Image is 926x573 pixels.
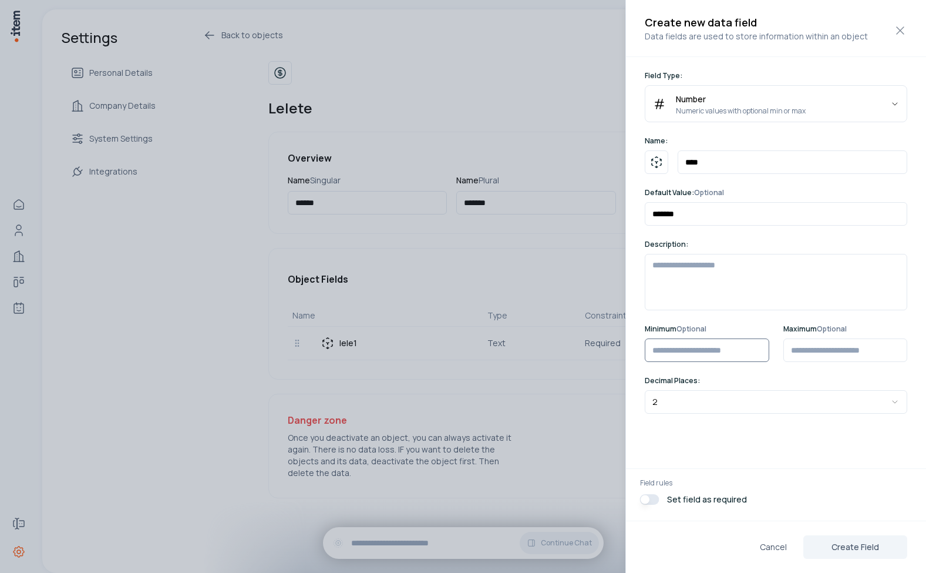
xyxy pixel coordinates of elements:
[694,187,724,197] span: Optional
[667,494,747,505] p: Set field as required
[645,324,769,334] p: Minimum
[645,240,907,249] p: Description:
[640,478,912,488] p: Field rules
[803,535,907,559] button: Create Field
[783,324,908,334] p: Maximum
[676,324,706,334] span: Optional
[750,535,796,559] button: Cancel
[645,136,907,146] p: Name:
[645,188,907,197] p: Default Value:
[645,14,907,31] h2: Create new data field
[817,324,847,334] span: Optional
[645,376,907,386] p: Decimal Places:
[645,71,907,81] p: Field Type:
[645,31,907,42] p: Data fields are used to store information within an object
